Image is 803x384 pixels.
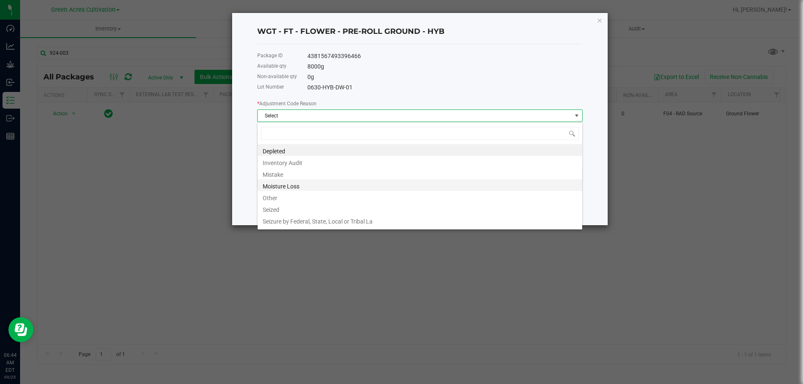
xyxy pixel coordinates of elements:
div: 0630-HYB-DW-01 [307,83,583,92]
label: Non-available qty [257,73,297,80]
span: g [311,74,314,80]
label: Adjustment Code Reason [257,100,317,107]
label: Package ID [257,52,283,59]
span: Select [258,110,572,122]
iframe: Resource center [8,317,33,342]
label: Lot Number [257,83,284,91]
span: g [321,63,324,70]
div: 0 [307,73,583,81]
h4: WGT - FT - FLOWER - PRE-ROLL GROUND - HYB [257,26,583,37]
div: 8000 [307,62,583,71]
label: Available qty [257,62,286,70]
div: 4381567493396466 [307,52,583,61]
